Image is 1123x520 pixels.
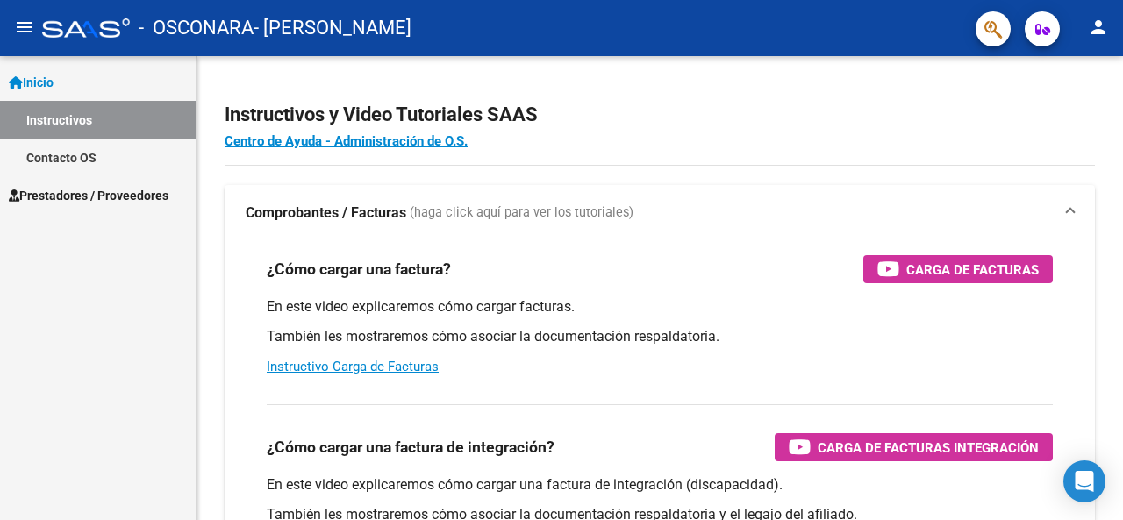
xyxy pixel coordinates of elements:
span: Prestadores / Proveedores [9,186,168,205]
span: - [PERSON_NAME] [254,9,411,47]
p: En este video explicaremos cómo cargar una factura de integración (discapacidad). [267,475,1053,495]
span: (haga click aquí para ver los tutoriales) [410,203,633,223]
span: Inicio [9,73,54,92]
mat-icon: menu [14,17,35,38]
a: Centro de Ayuda - Administración de O.S. [225,133,468,149]
mat-expansion-panel-header: Comprobantes / Facturas (haga click aquí para ver los tutoriales) [225,185,1095,241]
button: Carga de Facturas Integración [775,433,1053,461]
p: También les mostraremos cómo asociar la documentación respaldatoria. [267,327,1053,346]
span: Carga de Facturas [906,259,1039,281]
h3: ¿Cómo cargar una factura de integración? [267,435,554,459]
h3: ¿Cómo cargar una factura? [267,257,451,281]
mat-icon: person [1088,17,1109,38]
button: Carga de Facturas [863,255,1053,283]
strong: Comprobantes / Facturas [246,203,406,223]
h2: Instructivos y Video Tutoriales SAAS [225,98,1095,132]
p: En este video explicaremos cómo cargar facturas. [267,297,1053,317]
div: Open Intercom Messenger [1063,460,1105,502]
span: Carga de Facturas Integración [818,437,1039,459]
a: Instructivo Carga de Facturas [267,359,439,374]
span: - OSCONARA [139,9,254,47]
